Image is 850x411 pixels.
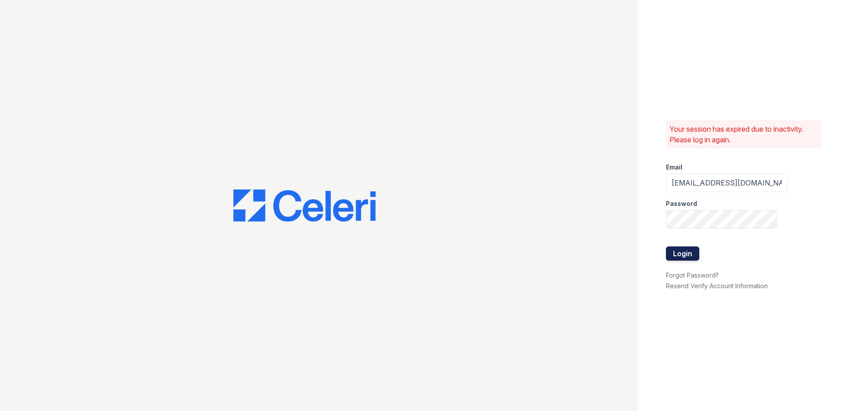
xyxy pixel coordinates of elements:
[666,163,682,172] label: Email
[666,282,768,290] a: Resend Verify Account Information
[233,189,376,222] img: CE_Logo_Blue-a8612792a0a2168367f1c8372b55b34899dd931a85d93a1a3d3e32e68fde9ad4.png
[666,271,719,279] a: Forgot Password?
[666,199,697,208] label: Password
[666,246,699,261] button: Login
[670,124,818,145] p: Your session has expired due to inactivity. Please log in again.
